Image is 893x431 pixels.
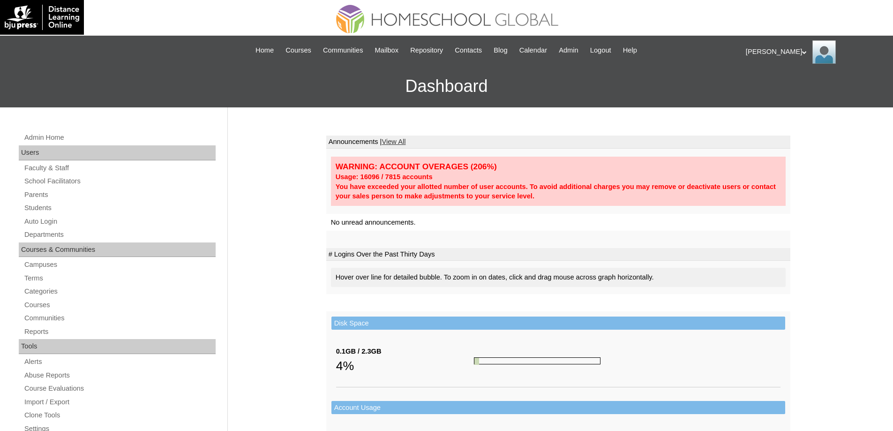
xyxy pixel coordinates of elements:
[336,182,781,201] div: You have exceeded your allotted number of user accounts. To avoid additional charges you may remo...
[326,136,790,149] td: Announcements |
[331,317,785,330] td: Disk Space
[336,173,433,181] strong: Usage: 16096 / 7815 accounts
[494,45,507,56] span: Blog
[23,162,216,174] a: Faculty & Staff
[370,45,404,56] a: Mailbox
[285,45,311,56] span: Courses
[382,138,405,145] a: View All
[255,45,274,56] span: Home
[23,259,216,271] a: Campuses
[405,45,448,56] a: Repository
[23,229,216,241] a: Departments
[590,45,611,56] span: Logout
[450,45,487,56] a: Contacts
[326,248,790,261] td: # Logins Over the Past Thirty Days
[336,161,781,172] div: WARNING: ACCOUNT OVERAGES (206%)
[23,383,216,394] a: Course Evaluations
[23,189,216,201] a: Parents
[23,175,216,187] a: School Facilitators
[5,5,79,30] img: logo-white.png
[331,401,785,415] td: Account Usage
[554,45,583,56] a: Admin
[23,409,216,421] a: Clone Tools
[515,45,552,56] a: Calendar
[23,272,216,284] a: Terms
[23,370,216,381] a: Abuse Reports
[23,202,216,214] a: Students
[559,45,578,56] span: Admin
[618,45,642,56] a: Help
[519,45,547,56] span: Calendar
[23,299,216,311] a: Courses
[23,132,216,144] a: Admin Home
[251,45,278,56] a: Home
[375,45,399,56] span: Mailbox
[623,45,637,56] span: Help
[336,356,474,375] div: 4%
[331,268,786,287] div: Hover over line for detailed bubble. To zoom in on dates, click and drag mouse across graph horiz...
[746,40,884,64] div: [PERSON_NAME]
[19,339,216,354] div: Tools
[23,326,216,338] a: Reports
[323,45,363,56] span: Communities
[19,145,216,160] div: Users
[23,286,216,297] a: Categories
[23,216,216,227] a: Auto Login
[455,45,482,56] span: Contacts
[5,65,888,107] h3: Dashboard
[410,45,443,56] span: Repository
[336,347,474,356] div: 0.1GB / 2.3GB
[23,312,216,324] a: Communities
[489,45,512,56] a: Blog
[281,45,316,56] a: Courses
[585,45,616,56] a: Logout
[23,396,216,408] a: Import / Export
[326,214,790,231] td: No unread announcements.
[23,356,216,368] a: Alerts
[19,242,216,257] div: Courses & Communities
[812,40,836,64] img: Ariane Ebuen
[318,45,368,56] a: Communities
